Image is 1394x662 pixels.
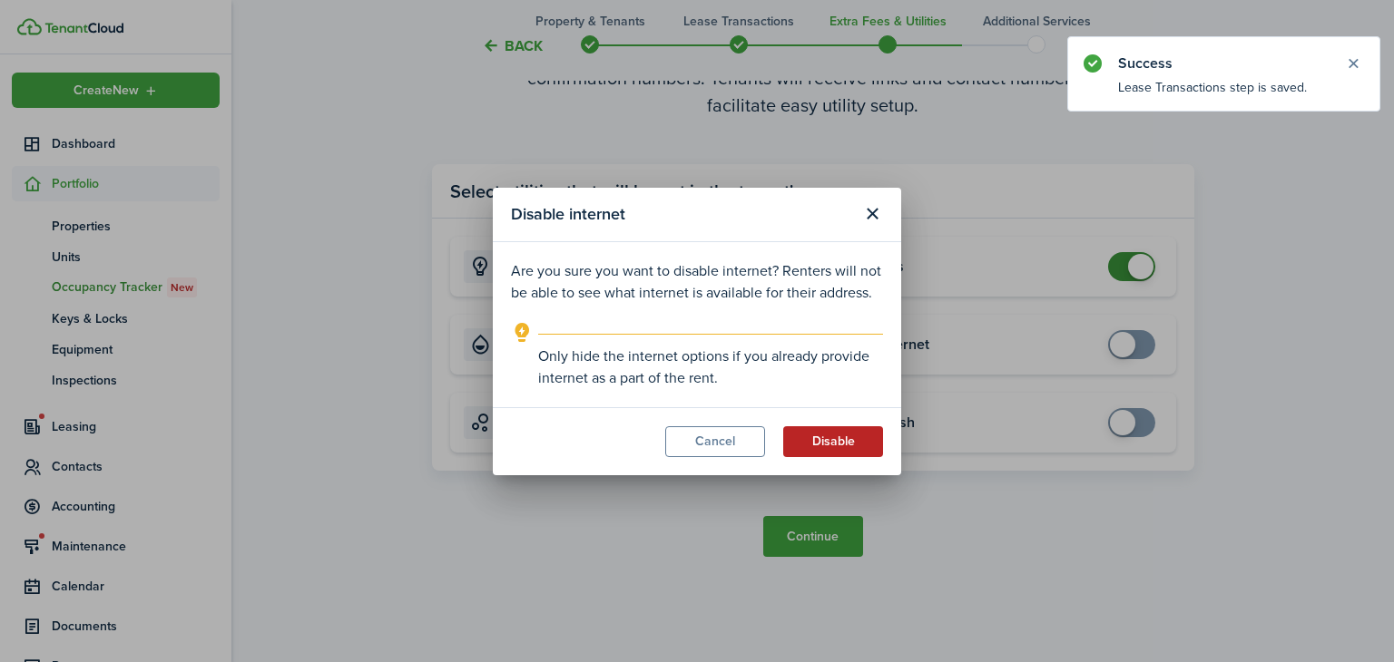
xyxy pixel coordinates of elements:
[665,426,765,457] button: Cancel
[857,199,888,229] button: Close modal
[1340,51,1366,76] button: Close notify
[511,322,534,344] i: outline
[511,260,883,304] p: Are you sure you want to disable internet? Renters will not be able to see what internet is avail...
[511,197,852,232] modal-title: Disable internet
[538,346,883,389] explanation-description: Only hide the internet options if you already provide internet as a part of the rent.
[1118,53,1327,74] notify-title: Success
[1068,78,1379,111] notify-body: Lease Transactions step is saved.
[783,426,883,457] button: Disable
